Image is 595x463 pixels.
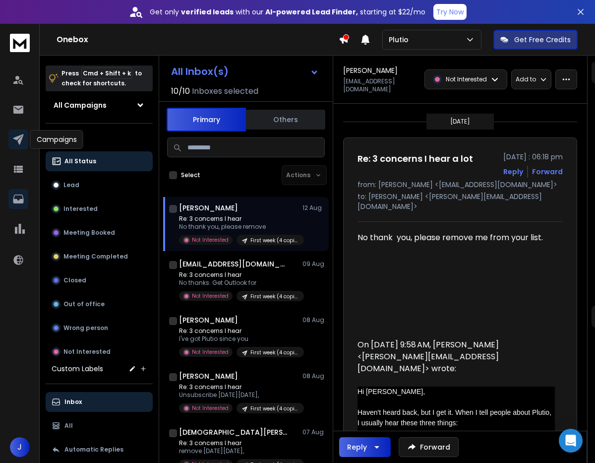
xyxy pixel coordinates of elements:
[493,30,578,50] button: Get Free Credits
[302,372,325,380] p: 08 Aug
[63,229,115,237] p: Meeting Booked
[179,335,298,343] p: I've got Plutio since you
[179,203,238,213] h1: [PERSON_NAME]
[46,342,153,362] button: Not Interested
[46,440,153,460] button: Automatic Replies
[302,204,325,212] p: 12 Aug
[179,371,238,381] h1: [PERSON_NAME]
[250,293,298,300] p: First week (4 copies test) same_subj
[446,75,487,83] p: Not Interested
[302,316,325,324] p: 08 Aug
[63,348,111,356] p: Not Interested
[179,223,298,231] p: No thank you, please remove
[339,437,391,457] button: Reply
[46,416,153,436] button: All
[192,292,229,300] p: Not Interested
[64,157,96,165] p: All Status
[347,442,367,452] div: Reply
[179,439,298,447] p: Re: 3 concerns I hear
[10,34,30,52] img: logo
[250,349,298,356] p: First week (4 copies test) same_subj
[64,446,123,454] p: Automatic Replies
[399,437,459,457] button: Forward
[192,404,229,412] p: Not Interested
[46,294,153,314] button: Out of office
[357,180,563,190] p: from: [PERSON_NAME] <[EMAIL_ADDRESS][DOMAIN_NAME]>
[192,85,258,97] h3: Inboxes selected
[10,437,30,457] button: J
[179,271,298,279] p: Re: 3 concerns I hear
[357,339,555,375] div: On [DATE] 9:58 AM, [PERSON_NAME] <[PERSON_NAME][EMAIL_ADDRESS][DOMAIN_NAME]> wrote:
[250,405,298,412] p: First week (4 copies test) same_subj
[302,260,325,268] p: 09 Aug
[52,364,103,374] h3: Custom Labels
[30,130,83,149] div: Campaigns
[46,223,153,243] button: Meeting Booked
[46,132,153,145] h3: Filters
[171,66,229,76] h1: All Inbox(s)
[179,215,298,223] p: Re: 3 concerns I hear
[179,391,298,399] p: Unsubscribe [DATE][DATE],
[343,66,398,75] h1: [PERSON_NAME]
[171,85,190,97] span: 10 / 10
[433,4,467,20] button: Try Now
[357,387,555,397] div: Hi [PERSON_NAME],
[63,205,98,213] p: Interested
[46,151,153,171] button: All Status
[389,35,413,45] p: Plutio
[64,398,82,406] p: Inbox
[46,392,153,412] button: Inbox
[265,7,358,17] strong: AI-powered Lead Finder,
[559,429,583,453] div: Open Intercom Messenger
[81,67,132,79] span: Cmd + Shift + k
[167,108,246,132] button: Primary
[46,318,153,338] button: Wrong person
[46,95,153,115] button: All Campaigns
[357,152,473,166] h1: Re: 3 concerns I hear a lot
[54,100,107,110] h1: All Campaigns
[343,77,418,93] p: [EMAIL_ADDRESS][DOMAIN_NAME]
[302,428,325,436] p: 07 Aug
[179,327,298,335] p: Re: 3 concerns I hear
[63,324,108,332] p: Wrong person
[63,300,105,308] p: Out of office
[163,62,327,81] button: All Inbox(s)
[179,259,288,269] h1: [EMAIL_ADDRESS][DOMAIN_NAME]
[192,236,229,244] p: Not Interested
[357,407,555,428] div: Haven't heard back, but I get it. When I tell people about Plutio, I usually hear these three thi...
[181,171,200,179] label: Select
[532,167,563,177] div: Forward
[436,7,464,17] p: Try Now
[192,348,229,356] p: Not Interested
[179,383,298,391] p: Re: 3 concerns I hear
[357,192,563,211] p: to: [PERSON_NAME] <[PERSON_NAME][EMAIL_ADDRESS][DOMAIN_NAME]>
[63,253,128,261] p: Meeting Completed
[450,118,470,126] p: [DATE]
[57,34,339,46] h1: Onebox
[150,7,425,17] p: Get only with our starting at $22/mo
[64,422,73,430] p: All
[514,35,571,45] p: Get Free Credits
[46,199,153,219] button: Interested
[61,68,142,88] p: Press to check for shortcuts.
[46,175,153,195] button: Lead
[179,279,298,287] p: No thanks. Get Outlook for
[46,247,153,266] button: Meeting Completed
[250,237,298,244] p: First week (4 copies test) same_subj
[63,276,86,284] p: Closed
[179,315,238,325] h1: [PERSON_NAME]
[503,167,523,177] button: Reply
[181,7,234,17] strong: verified leads
[46,270,153,290] button: Closed
[516,75,536,83] p: Add to
[179,447,298,455] p: remove [DATE][DATE],
[503,152,563,162] p: [DATE] : 06:18 pm
[179,427,288,437] h1: [DEMOGRAPHIC_DATA][PERSON_NAME]
[246,109,325,131] button: Others
[63,181,79,189] p: Lead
